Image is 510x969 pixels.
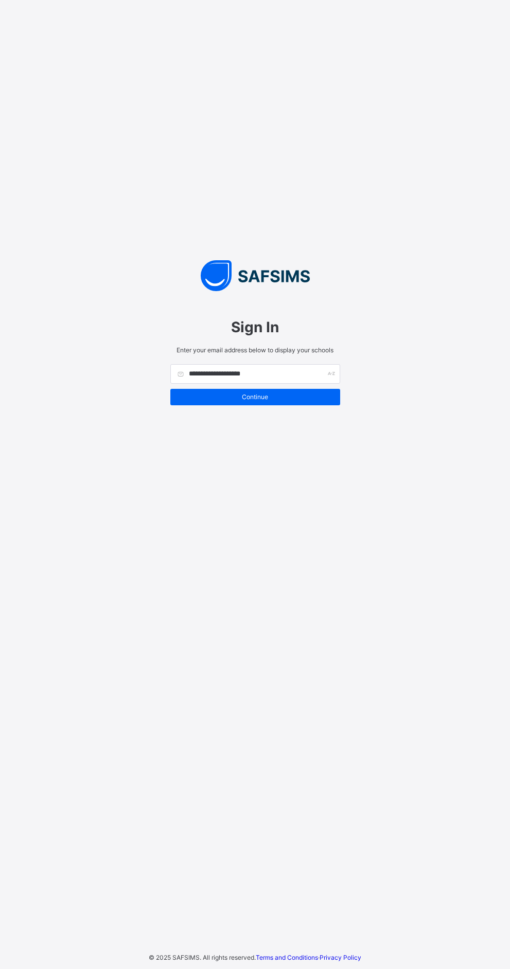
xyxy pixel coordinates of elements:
[256,954,361,961] span: ·
[149,954,256,961] span: © 2025 SAFSIMS. All rights reserved.
[170,346,340,354] span: Enter your email address below to display your schools
[160,260,350,291] img: SAFSIMS Logo
[320,954,361,961] a: Privacy Policy
[178,393,332,401] span: Continue
[170,318,340,336] span: Sign In
[256,954,318,961] a: Terms and Conditions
